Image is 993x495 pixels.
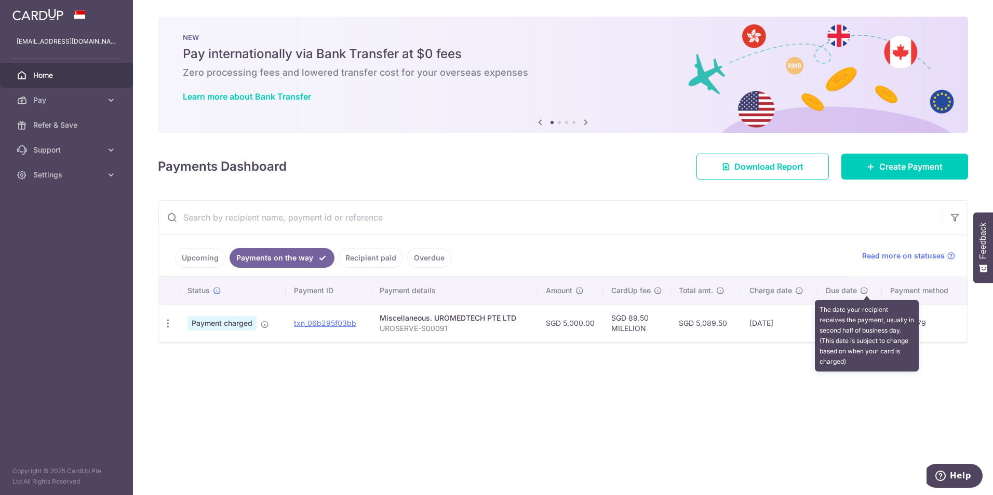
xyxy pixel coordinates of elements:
button: Feedback - Show survey [973,212,993,283]
span: Download Report [734,160,803,173]
a: Create Payment [841,154,968,180]
a: Download Report [696,154,829,180]
span: Due date [826,285,857,296]
a: Payments on the way [230,248,334,268]
span: Payment charged [187,316,257,331]
span: Refer & Save [33,120,102,130]
iframe: Opens a widget where you can find more information [927,464,983,490]
span: Support [33,145,102,155]
a: txn_06b295f03bb [294,319,356,327]
a: Recipient paid [339,248,403,268]
span: Pay [33,95,102,105]
h4: Payments Dashboard [158,157,287,176]
a: Read more on statuses [862,251,955,261]
th: Payment method [882,277,968,304]
div: The date your recipient receives the payment, usually in second half of business day. (This date ... [815,300,919,372]
p: [EMAIL_ADDRESS][DOMAIN_NAME] [17,36,116,47]
h6: Zero processing fees and lowered transfer cost for your overseas expenses [183,66,943,79]
div: Miscellaneous. UROMEDTECH PTE LTD [380,313,529,323]
td: SGD 5,000.00 [538,304,603,342]
th: Payment details [371,277,538,304]
p: UROSERVE-S00091 [380,323,529,334]
td: SGD 89.50 MILELION [603,304,670,342]
a: Overdue [407,248,451,268]
p: NEW [183,33,943,42]
span: Charge date [749,285,792,296]
th: Payment ID [286,277,371,304]
span: Total amt. [679,285,713,296]
img: CardUp [12,8,63,21]
span: Amount [546,285,572,296]
a: Upcoming [175,248,225,268]
img: Bank transfer banner [158,17,968,133]
a: Learn more about Bank Transfer [183,91,311,102]
span: Settings [33,170,102,180]
span: Read more on statuses [862,251,945,261]
input: Search by recipient name, payment id or reference [158,201,943,234]
td: SGD 5,089.50 [670,304,741,342]
span: CardUp fee [611,285,651,296]
span: Create Payment [879,160,943,173]
span: Home [33,70,102,80]
span: Feedback [978,223,988,259]
td: [DATE] [741,304,818,342]
h5: Pay internationally via Bank Transfer at $0 fees [183,46,943,62]
span: Status [187,285,210,296]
